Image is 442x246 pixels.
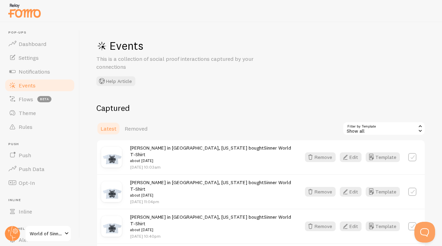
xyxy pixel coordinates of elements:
span: Dashboard [19,40,46,47]
a: Settings [4,51,75,65]
small: about [DATE] [130,227,292,233]
span: Pop-ups [8,30,75,35]
a: Dashboard [4,37,75,51]
a: Edit [340,187,366,197]
span: Push Data [19,165,45,172]
a: Sinner World T-Shirt [130,214,291,227]
img: IMG_8596_b6f0a730-b176-47ee-bcce-5c85f680870c_small.jpg [101,147,122,168]
span: Latest [100,125,116,132]
button: Remove [305,152,336,162]
a: World of Sinners [25,225,71,242]
button: Template [366,187,400,197]
span: Removed [125,125,147,132]
span: Push [8,142,75,146]
div: Show all [343,122,425,135]
small: about [DATE] [130,158,292,164]
span: Rules [19,123,32,130]
button: Template [366,221,400,231]
span: Inline [8,198,75,202]
a: Removed [121,122,152,135]
span: [PERSON_NAME] in [GEOGRAPHIC_DATA], [US_STATE] bought [130,214,292,233]
span: beta [37,96,51,102]
p: [DATE] 10:03am [130,164,292,170]
span: Opt-In [19,179,35,186]
a: Notifications [4,65,75,78]
span: Notifications [19,68,50,75]
img: IMG_8596_b6f0a730-b176-47ee-bcce-5c85f680870c_small.jpg [101,181,122,202]
button: Help Article [96,76,135,86]
span: Push [19,152,31,159]
button: Template [366,152,400,162]
a: Flows beta [4,92,75,106]
a: Latest [96,122,121,135]
button: Remove [305,187,336,197]
a: Opt-In [4,176,75,190]
a: Events [4,78,75,92]
iframe: Help Scout Beacon - Open [414,222,435,243]
a: Push Data [4,162,75,176]
button: Remove [305,221,336,231]
span: Theme [19,110,36,116]
a: Edit [340,152,366,162]
h1: Events [96,39,304,53]
a: Sinner World T-Shirt [130,179,291,192]
button: Edit [340,187,362,197]
span: [PERSON_NAME] in [GEOGRAPHIC_DATA], [US_STATE] bought [130,145,292,164]
span: Settings [19,54,39,61]
span: Inline [19,208,32,215]
p: [DATE] 11:04pm [130,199,292,205]
a: Edit [340,221,366,231]
img: fomo-relay-logo-orange.svg [7,2,42,19]
a: Inline [4,205,75,218]
span: [PERSON_NAME] in [GEOGRAPHIC_DATA], [US_STATE] bought [130,179,292,199]
span: World of Sinners [30,229,63,238]
button: Edit [340,221,362,231]
img: IMG_8596_b6f0a730-b176-47ee-bcce-5c85f680870c_small.jpg [101,216,122,237]
p: This is a collection of social proof interactions captured by your connections [96,55,262,71]
span: Events [19,82,36,89]
a: Sinner World T-Shirt [130,145,291,158]
a: Push [4,148,75,162]
p: [DATE] 10:40pm [130,233,292,239]
a: Rules [4,120,75,134]
button: Edit [340,152,362,162]
h2: Captured [96,103,425,113]
span: Flows [19,96,33,103]
small: about [DATE] [130,192,292,198]
a: Theme [4,106,75,120]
